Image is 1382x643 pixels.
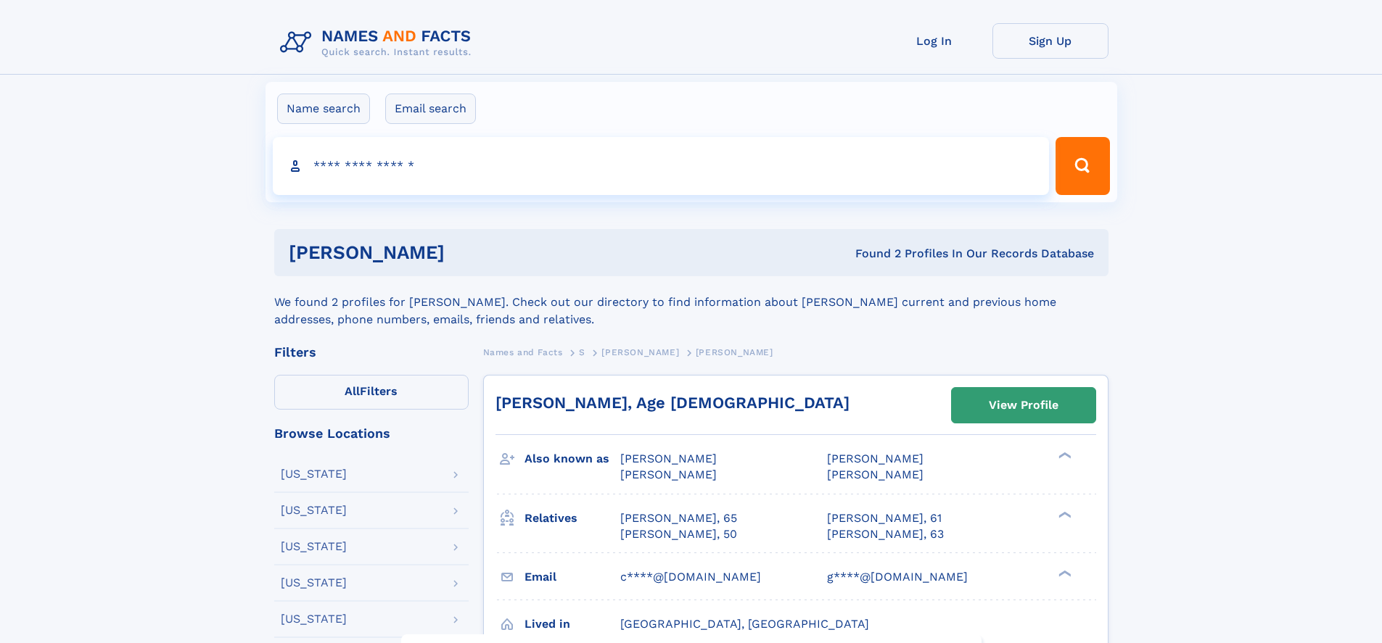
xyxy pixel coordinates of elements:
[274,276,1109,328] div: We found 2 profiles for [PERSON_NAME]. Check out our directory to find information about [PERSON_...
[274,346,469,359] div: Filters
[579,343,585,361] a: S
[495,394,850,412] a: [PERSON_NAME], Age [DEMOGRAPHIC_DATA]
[525,565,620,589] h3: Email
[876,23,992,59] a: Log In
[1055,568,1072,578] div: ❯
[620,617,869,631] span: [GEOGRAPHIC_DATA], [GEOGRAPHIC_DATA]
[281,541,347,552] div: [US_STATE]
[989,389,1058,422] div: View Profile
[483,343,563,361] a: Names and Facts
[827,510,942,526] a: [PERSON_NAME], 61
[281,468,347,480] div: [US_STATE]
[579,347,585,357] span: S
[620,468,717,481] span: [PERSON_NAME]
[273,137,1050,195] input: search input
[620,526,737,542] a: [PERSON_NAME], 50
[827,526,944,542] a: [PERSON_NAME], 63
[601,343,679,361] a: [PERSON_NAME]
[827,452,924,465] span: [PERSON_NAME]
[650,246,1094,262] div: Found 2 Profiles In Our Records Database
[525,447,620,471] h3: Also known as
[827,468,924,481] span: [PERSON_NAME]
[1056,137,1109,195] button: Search Button
[274,375,469,410] label: Filters
[1055,510,1072,519] div: ❯
[274,427,469,440] div: Browse Locations
[281,577,347,589] div: [US_STATE]
[952,388,1095,423] a: View Profile
[525,612,620,636] h3: Lived in
[281,613,347,625] div: [US_STATE]
[696,347,773,357] span: [PERSON_NAME]
[345,384,360,398] span: All
[277,94,370,124] label: Name search
[601,347,679,357] span: [PERSON_NAME]
[1055,451,1072,460] div: ❯
[289,244,650,262] h1: [PERSON_NAME]
[620,452,717,465] span: [PERSON_NAME]
[620,510,737,526] a: [PERSON_NAME], 65
[992,23,1109,59] a: Sign Up
[385,94,476,124] label: Email search
[281,505,347,516] div: [US_STATE]
[274,23,483,62] img: Logo Names and Facts
[525,506,620,531] h3: Relatives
